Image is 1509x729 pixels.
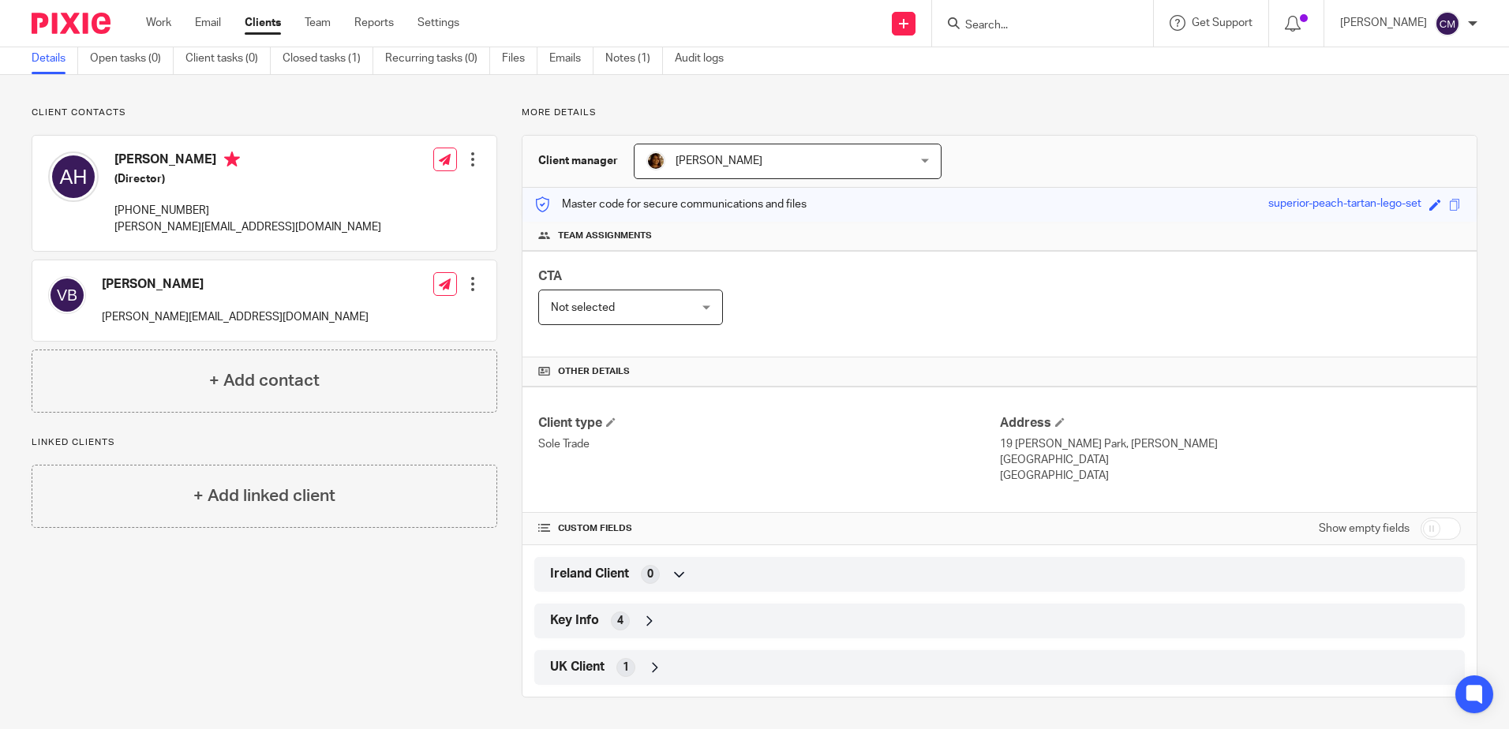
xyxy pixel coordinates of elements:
[209,368,320,393] h4: + Add contact
[1000,415,1461,432] h4: Address
[354,15,394,31] a: Reports
[623,660,629,675] span: 1
[617,613,623,629] span: 4
[551,302,615,313] span: Not selected
[1319,521,1410,536] label: Show empty fields
[224,151,240,167] i: Primary
[538,153,618,169] h3: Client manager
[550,566,629,582] span: Ireland Client
[558,365,630,378] span: Other details
[550,659,605,675] span: UK Client
[964,19,1106,33] input: Search
[90,43,174,74] a: Open tasks (0)
[102,309,369,325] p: [PERSON_NAME][EMAIL_ADDRESS][DOMAIN_NAME]
[114,203,381,219] p: [PHONE_NUMBER]
[502,43,537,74] a: Files
[114,219,381,235] p: [PERSON_NAME][EMAIL_ADDRESS][DOMAIN_NAME]
[193,484,335,508] h4: + Add linked client
[1340,15,1427,31] p: [PERSON_NAME]
[146,15,171,31] a: Work
[245,15,281,31] a: Clients
[32,13,110,34] img: Pixie
[1435,11,1460,36] img: svg%3E
[305,15,331,31] a: Team
[114,171,381,187] h5: (Director)
[48,276,86,314] img: svg%3E
[32,43,78,74] a: Details
[32,436,497,449] p: Linked clients
[48,151,99,202] img: svg%3E
[32,107,497,119] p: Client contacts
[605,43,663,74] a: Notes (1)
[534,196,807,212] p: Master code for secure communications and files
[538,436,999,452] p: Sole Trade
[549,43,593,74] a: Emails
[283,43,373,74] a: Closed tasks (1)
[1192,17,1253,28] span: Get Support
[185,43,271,74] a: Client tasks (0)
[195,15,221,31] a: Email
[550,612,599,629] span: Key Info
[1000,436,1461,452] p: 19 [PERSON_NAME] Park, [PERSON_NAME]
[646,151,665,170] img: Arvinder.jpeg
[538,415,999,432] h4: Client type
[647,566,653,582] span: 0
[538,522,999,535] h4: CUSTOM FIELDS
[418,15,459,31] a: Settings
[1000,468,1461,484] p: [GEOGRAPHIC_DATA]
[558,230,652,242] span: Team assignments
[538,270,562,282] span: CTA
[675,43,736,74] a: Audit logs
[522,107,1477,119] p: More details
[102,276,369,293] h4: [PERSON_NAME]
[385,43,490,74] a: Recurring tasks (0)
[1000,452,1461,468] p: [GEOGRAPHIC_DATA]
[676,155,762,166] span: [PERSON_NAME]
[1268,196,1421,214] div: superior-peach-tartan-lego-set
[114,151,381,171] h4: [PERSON_NAME]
